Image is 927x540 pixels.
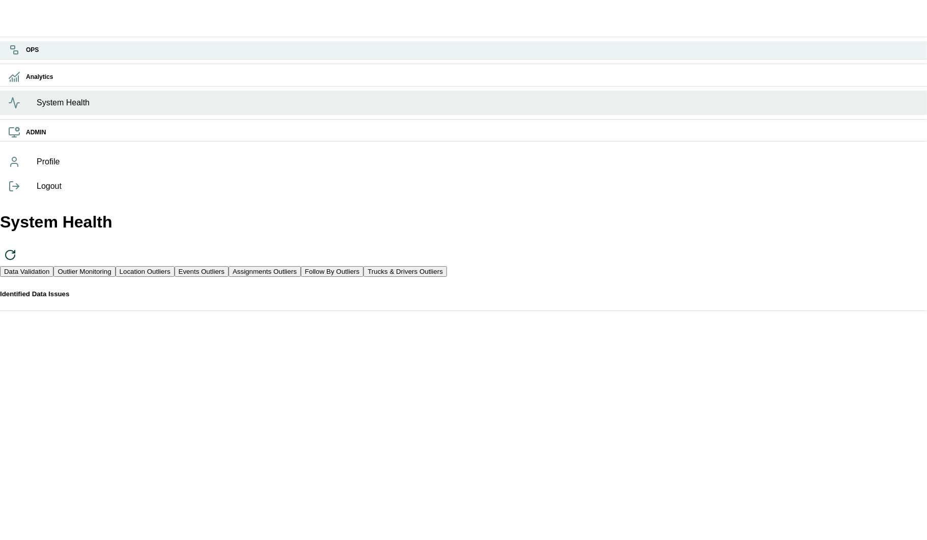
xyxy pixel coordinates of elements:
[116,266,175,277] button: Location Outliers
[37,97,919,109] span: System Health
[301,266,363,277] button: Follow By Outliers
[26,45,919,55] h6: OPS
[26,128,919,137] h6: ADMIN
[53,266,115,277] button: Outlier Monitoring
[26,72,919,82] h6: Analytics
[37,156,919,168] span: Profile
[37,180,919,192] span: Logout
[175,266,229,277] button: Events Outliers
[229,266,301,277] button: Assignments Outliers
[363,266,447,277] button: Trucks & Drivers Outliers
